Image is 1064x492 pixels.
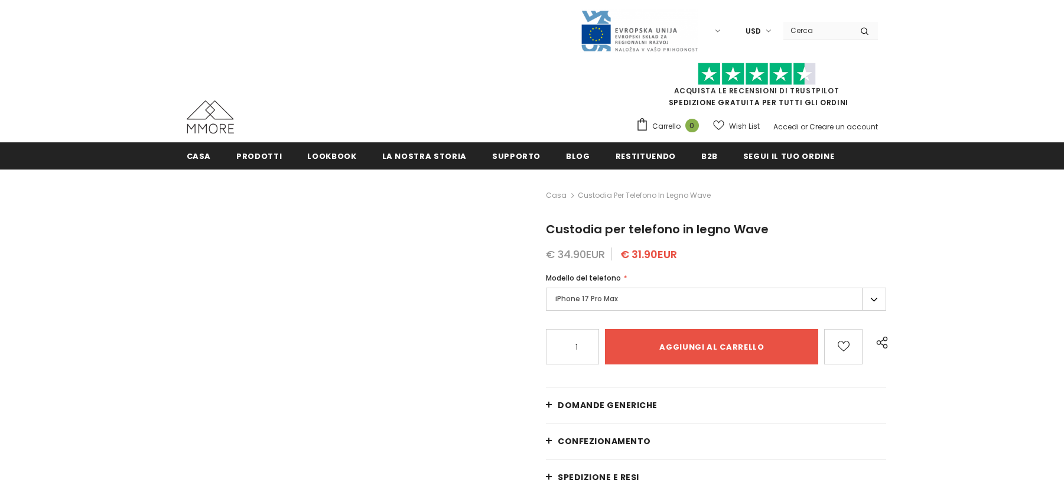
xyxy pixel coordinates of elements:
[566,151,590,162] span: Blog
[558,435,651,447] span: CONFEZIONAMENTO
[546,188,567,203] a: Casa
[546,387,886,423] a: Domande generiche
[566,142,590,169] a: Blog
[236,142,282,169] a: Prodotti
[685,119,699,132] span: 0
[236,151,282,162] span: Prodotti
[382,151,467,162] span: La nostra storia
[616,142,676,169] a: Restituendo
[636,68,878,107] span: SPEDIZIONE GRATUITA PER TUTTI GLI ORDINI
[620,247,677,262] span: € 31.90EUR
[307,151,356,162] span: Lookbook
[773,122,799,132] a: Accedi
[729,120,760,132] span: Wish List
[743,151,834,162] span: Segui il tuo ordine
[307,142,356,169] a: Lookbook
[698,63,816,86] img: Fidati di Pilot Stars
[616,151,676,162] span: Restituendo
[546,423,886,459] a: CONFEZIONAMENTO
[580,25,698,35] a: Javni Razpis
[546,221,769,237] span: Custodia per telefono in legno Wave
[546,273,621,283] span: Modello del telefono
[187,142,212,169] a: Casa
[492,142,541,169] a: supporto
[382,142,467,169] a: La nostra storia
[558,399,658,411] span: Domande generiche
[492,151,541,162] span: supporto
[580,9,698,53] img: Javni Razpis
[809,122,878,132] a: Creare un account
[578,188,711,203] span: Custodia per telefono in legno Wave
[801,122,808,132] span: or
[746,25,761,37] span: USD
[652,120,681,132] span: Carrello
[558,471,639,483] span: Spedizione e resi
[783,22,851,39] input: Search Site
[701,151,718,162] span: B2B
[674,86,840,96] a: Acquista le recensioni di TrustPilot
[546,288,886,311] label: iPhone 17 Pro Max
[187,100,234,133] img: Casi MMORE
[743,142,834,169] a: Segui il tuo ordine
[713,116,760,136] a: Wish List
[605,329,818,364] input: Aggiungi al carrello
[187,151,212,162] span: Casa
[636,118,705,135] a: Carrello 0
[546,247,605,262] span: € 34.90EUR
[701,142,718,169] a: B2B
